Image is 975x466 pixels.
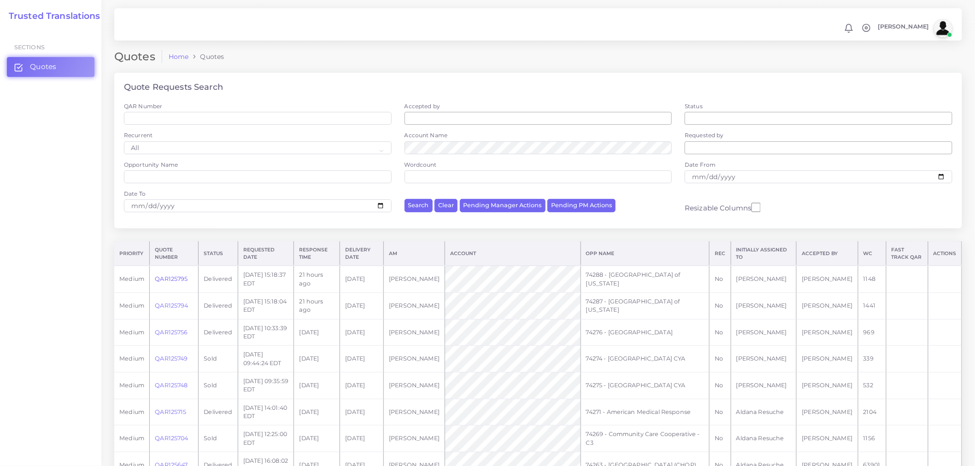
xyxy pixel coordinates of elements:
td: 74288 - [GEOGRAPHIC_DATA] of [US_STATE] [581,266,710,292]
td: [PERSON_NAME] [797,372,858,399]
a: Home [169,52,189,61]
td: [DATE] [294,346,340,373]
th: Requested Date [238,242,294,266]
span: medium [119,382,144,389]
td: Delivered [199,292,238,319]
td: [PERSON_NAME] [797,346,858,373]
td: [DATE] [294,399,340,425]
th: Priority [114,242,150,266]
td: Delivered [199,266,238,292]
td: 969 [858,319,886,346]
td: [PERSON_NAME] [384,266,445,292]
td: [DATE] 10:33:39 EDT [238,319,294,346]
td: [PERSON_NAME] [384,425,445,452]
td: Sold [199,372,238,399]
td: [PERSON_NAME] [731,319,797,346]
th: REC [710,242,731,266]
td: Delivered [199,399,238,425]
button: Pending PM Actions [547,199,616,212]
td: Aldana Resuche [731,399,797,425]
td: No [710,266,731,292]
td: [PERSON_NAME] [731,346,797,373]
td: [DATE] 09:35:59 EDT [238,372,294,399]
button: Pending Manager Actions [460,199,546,212]
td: 339 [858,346,886,373]
td: [PERSON_NAME] [731,292,797,319]
td: 74274 - [GEOGRAPHIC_DATA] CYA [581,346,710,373]
span: medium [119,435,144,442]
td: No [710,319,731,346]
td: 21 hours ago [294,266,340,292]
td: [PERSON_NAME] [384,372,445,399]
td: [PERSON_NAME] [384,399,445,425]
td: [PERSON_NAME] [797,292,858,319]
th: Opp Name [581,242,710,266]
th: Response Time [294,242,340,266]
label: Requested by [685,131,724,139]
img: avatar [934,19,952,37]
td: [PERSON_NAME] [797,266,858,292]
button: Search [405,199,433,212]
td: 1441 [858,292,886,319]
td: Delivered [199,319,238,346]
th: Status [199,242,238,266]
td: 532 [858,372,886,399]
td: Aldana Resuche [731,425,797,452]
td: [DATE] [340,425,384,452]
td: [DATE] [294,425,340,452]
td: [DATE] [340,399,384,425]
td: Sold [199,346,238,373]
h4: Quote Requests Search [124,82,223,93]
td: [DATE] 12:25:00 EDT [238,425,294,452]
td: [PERSON_NAME] [797,319,858,346]
td: [PERSON_NAME] [384,292,445,319]
a: QAR125748 [155,382,188,389]
a: QAR125715 [155,408,186,415]
td: [DATE] [340,346,384,373]
label: Opportunity Name [124,161,178,169]
td: [DATE] [340,319,384,346]
td: 21 hours ago [294,292,340,319]
a: [PERSON_NAME]avatar [874,19,956,37]
span: medium [119,275,144,282]
a: QAR125756 [155,329,188,336]
td: [PERSON_NAME] [797,399,858,425]
span: medium [119,408,144,415]
td: No [710,372,731,399]
td: 74287 - [GEOGRAPHIC_DATA] of [US_STATE] [581,292,710,319]
td: No [710,425,731,452]
td: [PERSON_NAME] [384,346,445,373]
td: [DATE] 15:18:37 EDT [238,266,294,292]
td: [DATE] [294,372,340,399]
label: Date To [124,190,146,198]
th: Initially Assigned to [731,242,797,266]
td: [DATE] [294,319,340,346]
td: [PERSON_NAME] [731,266,797,292]
span: Quotes [30,62,56,72]
th: AM [384,242,445,266]
label: Resizable Columns [685,202,760,213]
td: 74271 - American Medical Response [581,399,710,425]
td: 1148 [858,266,886,292]
th: Delivery Date [340,242,384,266]
a: QAR125794 [155,302,188,309]
td: 74276 - [GEOGRAPHIC_DATA] [581,319,710,346]
td: [DATE] 09:44:24 EDT [238,346,294,373]
label: Account Name [405,131,448,139]
th: WC [858,242,886,266]
label: Date From [685,161,716,169]
label: Accepted by [405,102,441,110]
span: medium [119,329,144,336]
a: Trusted Translations [2,11,100,22]
span: medium [119,355,144,362]
a: QAR125749 [155,355,188,362]
h2: Quotes [114,50,162,64]
li: Quotes [188,52,224,61]
td: [DATE] [340,266,384,292]
input: Resizable Columns [752,202,761,213]
td: [DATE] 15:18:04 EDT [238,292,294,319]
td: Sold [199,425,238,452]
label: Status [685,102,703,110]
td: 1156 [858,425,886,452]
